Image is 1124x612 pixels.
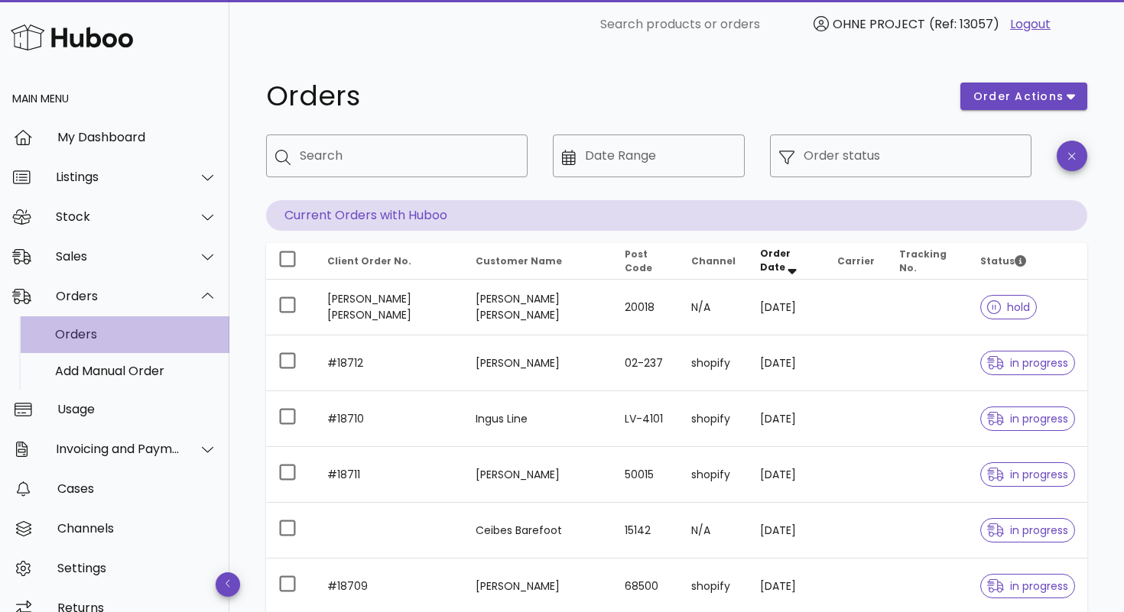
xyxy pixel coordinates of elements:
td: 50015 [612,447,680,503]
div: Usage [57,402,217,416]
span: hold [987,302,1030,312]
div: Stock [56,209,180,224]
td: shopify [679,447,748,503]
th: Post Code [612,243,680,280]
td: [DATE] [748,335,825,391]
td: [DATE] [748,503,825,559]
div: Settings [57,561,217,575]
th: Tracking No. [887,243,968,280]
div: Channels [57,521,217,536]
span: Customer Name [476,254,562,267]
th: Channel [679,243,748,280]
span: in progress [987,358,1068,368]
td: [PERSON_NAME] [PERSON_NAME] [463,280,612,335]
div: Cases [57,481,217,496]
th: Status [968,243,1087,280]
span: (Ref: 13057) [929,15,999,33]
a: Logout [1010,15,1051,34]
td: #18711 [315,447,463,503]
td: N/A [679,280,748,335]
span: OHNE PROJECT [833,15,925,33]
th: Client Order No. [315,243,463,280]
span: Order Date [760,247,791,274]
div: Sales [56,249,180,264]
th: Customer Name [463,243,612,280]
td: Ingus Line [463,391,612,447]
th: Order Date: Sorted descending. Activate to remove sorting. [748,243,825,280]
span: Channel [691,254,736,267]
div: Orders [55,327,217,342]
span: Status [980,254,1026,267]
td: 02-237 [612,335,680,391]
div: Invoicing and Payments [56,442,180,456]
span: in progress [987,413,1068,424]
td: shopify [679,335,748,391]
td: [PERSON_NAME] [463,447,612,503]
span: order actions [973,89,1064,105]
span: Tracking No. [899,248,947,274]
div: Orders [56,289,180,303]
td: [DATE] [748,391,825,447]
span: in progress [987,525,1068,536]
th: Carrier [825,243,887,280]
h1: Orders [266,83,942,110]
td: N/A [679,503,748,559]
p: Current Orders with Huboo [266,200,1087,231]
td: LV-4101 [612,391,680,447]
img: Huboo Logo [11,21,133,53]
td: #18710 [315,391,463,447]
span: Client Order No. [327,254,411,267]
td: [DATE] [748,447,825,503]
div: Listings [56,170,180,184]
td: [PERSON_NAME] [PERSON_NAME] [315,280,463,335]
td: Ceibes Barefoot [463,503,612,559]
div: Add Manual Order [55,364,217,378]
span: in progress [987,469,1068,480]
td: 20018 [612,280,680,335]
td: #18712 [315,335,463,391]
td: 15142 [612,503,680,559]
span: in progress [987,581,1068,591]
span: Carrier [837,254,875,267]
div: My Dashboard [57,130,217,144]
td: shopify [679,391,748,447]
span: Post Code [625,248,652,274]
button: order actions [960,83,1087,110]
td: [DATE] [748,280,825,335]
td: [PERSON_NAME] [463,335,612,391]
